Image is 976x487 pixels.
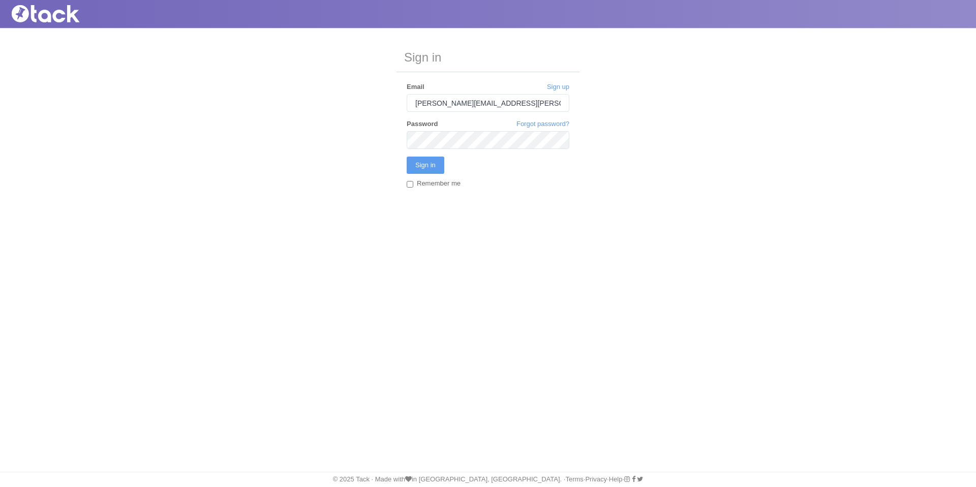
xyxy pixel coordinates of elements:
[609,475,623,483] a: Help
[407,157,444,174] input: Sign in
[407,179,461,190] label: Remember me
[407,181,413,188] input: Remember me
[407,82,424,92] label: Email
[407,119,438,129] label: Password
[516,119,569,129] a: Forgot password?
[585,475,607,483] a: Privacy
[547,82,569,92] a: Sign up
[565,475,583,483] a: Terms
[8,5,109,22] img: Tack
[3,475,973,484] div: © 2025 Tack · Made with in [GEOGRAPHIC_DATA], [GEOGRAPHIC_DATA]. · · · ·
[396,43,579,72] h3: Sign in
